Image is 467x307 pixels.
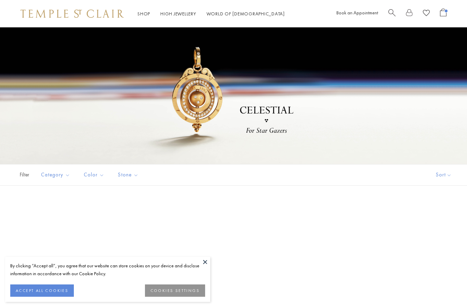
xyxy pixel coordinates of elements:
[115,171,144,179] span: Stone
[421,164,467,185] button: Show sort by
[21,10,124,18] img: Temple St. Clair
[137,10,285,18] nav: Main navigation
[440,9,446,19] a: Open Shopping Bag
[10,262,205,278] div: By clicking “Accept all”, you agree that our website can store cookies on your device and disclos...
[160,11,196,17] a: High JewelleryHigh Jewellery
[137,11,150,17] a: ShopShop
[38,171,75,179] span: Category
[145,284,205,297] button: COOKIES SETTINGS
[80,171,109,179] span: Color
[79,167,109,183] button: Color
[388,9,396,19] a: Search
[36,167,75,183] button: Category
[113,167,144,183] button: Stone
[336,10,378,16] a: Book an Appointment
[206,11,285,17] a: World of [DEMOGRAPHIC_DATA]World of [DEMOGRAPHIC_DATA]
[10,284,74,297] button: ACCEPT ALL COOKIES
[423,9,430,19] a: View Wishlist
